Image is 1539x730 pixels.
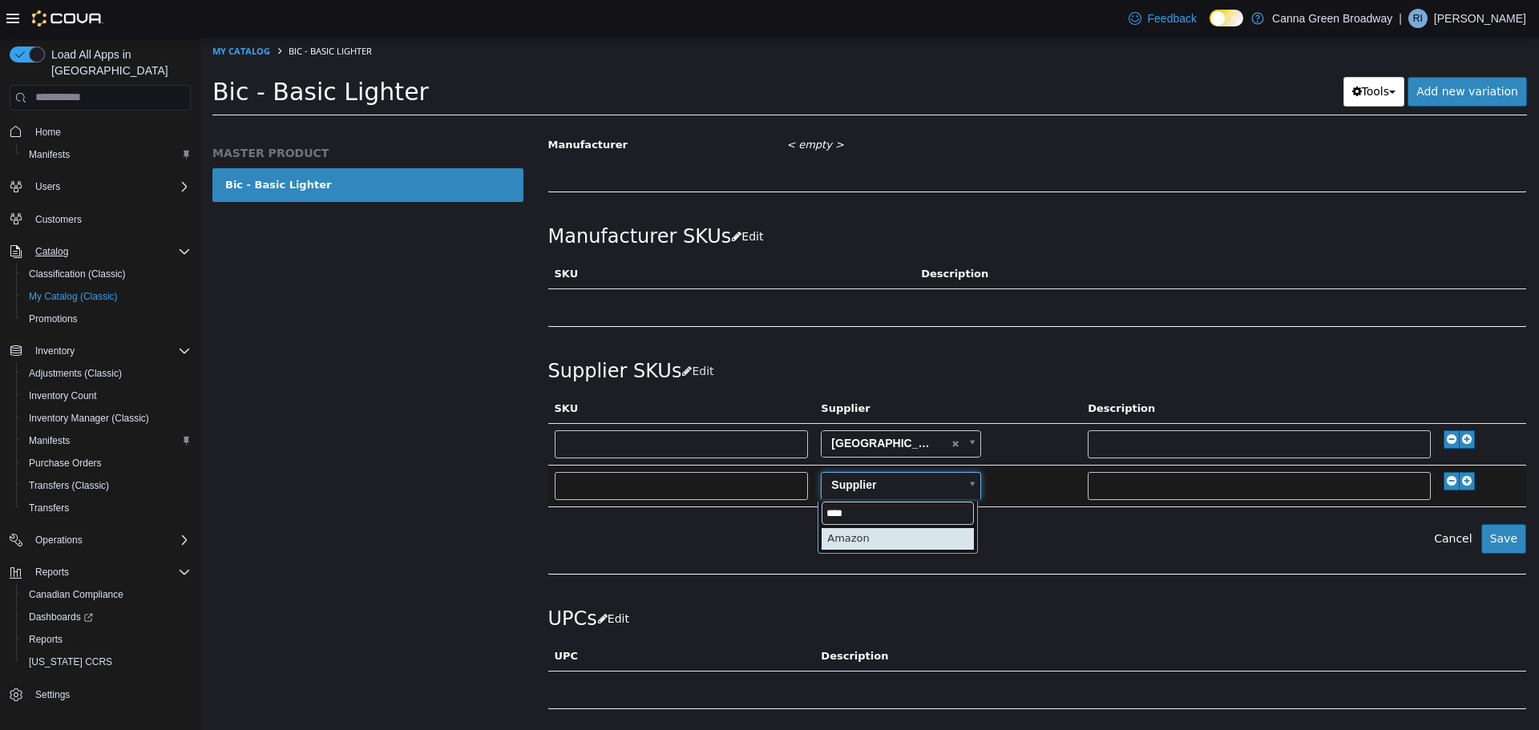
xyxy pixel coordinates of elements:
button: Operations [29,530,89,550]
span: My Catalog (Classic) [29,290,118,303]
a: Dashboards [22,607,99,627]
button: Manifests [16,143,197,166]
button: My Catalog (Classic) [16,285,197,308]
span: [US_STATE] CCRS [29,655,112,668]
div: Amazon [621,491,774,513]
img: Cova [32,10,103,26]
button: Inventory [3,340,197,362]
span: Operations [35,534,83,546]
span: Customers [29,209,191,229]
span: Catalog [29,242,191,261]
span: Manifests [29,148,70,161]
span: Home [29,122,191,142]
span: Washington CCRS [22,652,191,672]
button: Purchase Orders [16,452,197,474]
span: Home [35,126,61,139]
a: Manifests [22,145,76,164]
a: Inventory Count [22,386,103,405]
span: Purchase Orders [22,454,191,473]
button: Reports [3,561,197,583]
a: Transfers [22,498,75,518]
span: Reports [35,566,69,579]
span: Manifests [29,434,70,447]
span: Inventory [35,345,75,357]
span: Transfers (Classic) [29,479,109,492]
button: Catalog [29,242,75,261]
span: Inventory [29,341,191,361]
span: Catalog [35,245,68,258]
span: Inventory Count [29,389,97,402]
button: Users [29,177,67,196]
button: Settings [3,683,197,706]
span: Transfers [29,502,69,514]
button: Reports [29,563,75,582]
button: Classification (Classic) [16,263,197,285]
div: Raven Irwin [1408,9,1428,28]
button: Users [3,175,197,198]
button: Inventory Count [16,385,197,407]
a: Manifests [22,431,76,450]
a: Customers [29,210,88,229]
a: Adjustments (Classic) [22,364,128,383]
button: Inventory [29,341,81,361]
span: Settings [29,684,191,704]
span: Canadian Compliance [29,588,123,601]
span: Promotions [22,309,191,329]
a: Home [29,123,67,142]
button: Inventory Manager (Classic) [16,407,197,430]
a: Feedback [1122,2,1203,34]
a: Inventory Manager (Classic) [22,409,156,428]
button: Catalog [3,240,197,263]
span: Operations [29,530,191,550]
button: Adjustments (Classic) [16,362,197,385]
span: Dashboards [22,607,191,627]
span: Load All Apps in [GEOGRAPHIC_DATA] [45,46,191,79]
button: Manifests [16,430,197,452]
span: Feedback [1148,10,1197,26]
span: Inventory Manager (Classic) [29,412,149,425]
input: Dark Mode [1210,10,1243,26]
span: My Catalog (Classic) [22,287,191,306]
p: | [1399,9,1402,28]
span: Classification (Classic) [29,268,126,280]
button: Canadian Compliance [16,583,197,606]
span: Purchase Orders [29,457,102,470]
a: Classification (Classic) [22,264,132,284]
span: Customers [35,213,82,226]
span: Transfers [22,498,191,518]
a: Dashboards [16,606,197,628]
span: Dark Mode [1210,26,1210,27]
span: Manifests [22,145,191,164]
button: Transfers (Classic) [16,474,197,497]
a: Settings [29,685,76,704]
span: Inventory Count [22,386,191,405]
a: Purchase Orders [22,454,108,473]
button: Customers [3,208,197,231]
span: RI [1413,9,1423,28]
a: Reports [22,630,69,649]
span: Reports [29,633,63,646]
button: [US_STATE] CCRS [16,651,197,673]
span: Canadian Compliance [22,585,191,604]
span: Users [35,180,60,193]
span: Transfers (Classic) [22,476,191,495]
span: Users [29,177,191,196]
span: Adjustments (Classic) [22,364,191,383]
span: Reports [22,630,191,649]
button: Reports [16,628,197,651]
a: Canadian Compliance [22,585,130,604]
span: Reports [29,563,191,582]
button: Transfers [16,497,197,519]
span: Settings [35,688,70,701]
span: Adjustments (Classic) [29,367,122,380]
span: Inventory Manager (Classic) [22,409,191,428]
span: Promotions [29,313,78,325]
span: Manifests [22,431,191,450]
a: My Catalog (Classic) [22,287,124,306]
span: Classification (Classic) [22,264,191,284]
a: Promotions [22,309,84,329]
span: Dashboards [29,611,93,623]
a: [US_STATE] CCRS [22,652,119,672]
a: Transfers (Classic) [22,476,115,495]
button: Home [3,120,197,143]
